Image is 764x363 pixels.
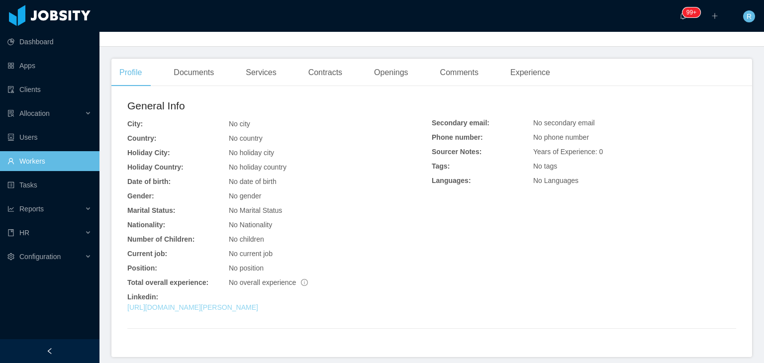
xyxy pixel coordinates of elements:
a: icon: profileTasks [7,175,92,195]
i: icon: plus [711,12,718,19]
b: Tags: [432,162,450,170]
span: No children [229,235,264,243]
b: Gender: [127,192,154,200]
b: Number of Children: [127,235,194,243]
i: icon: setting [7,253,14,260]
b: Current job: [127,250,167,258]
b: Nationality: [127,221,165,229]
b: Holiday City: [127,149,170,157]
a: icon: appstoreApps [7,56,92,76]
span: R [747,10,752,22]
div: Openings [366,59,416,87]
b: Sourcer Notes: [432,148,481,156]
span: No holiday country [229,163,286,171]
a: icon: auditClients [7,80,92,99]
i: icon: bell [679,12,686,19]
span: No date of birth [229,178,277,185]
span: HR [19,229,29,237]
a: icon: pie-chartDashboard [7,32,92,52]
i: icon: line-chart [7,205,14,212]
span: No holiday city [229,149,274,157]
span: No phone number [533,133,589,141]
div: Documents [166,59,222,87]
i: icon: book [7,229,14,236]
i: icon: solution [7,110,14,117]
span: No Languages [533,177,578,184]
span: No current job [229,250,273,258]
b: Date of birth: [127,178,171,185]
div: No tags [533,161,736,172]
b: Country: [127,134,156,142]
h2: General Info [127,98,432,114]
div: Comments [432,59,486,87]
a: [URL][DOMAIN_NAME][PERSON_NAME] [127,303,258,311]
span: Years of Experience: 0 [533,148,603,156]
span: Allocation [19,109,50,117]
b: Phone number: [432,133,483,141]
b: City: [127,120,143,128]
span: No secondary email [533,119,595,127]
b: Holiday Country: [127,163,184,171]
span: Configuration [19,253,61,261]
a: icon: userWorkers [7,151,92,171]
b: Languages: [432,177,471,184]
div: Services [238,59,284,87]
div: Profile [111,59,150,87]
div: Experience [502,59,558,87]
span: No overall experience [229,278,308,286]
span: No gender [229,192,261,200]
span: No country [229,134,263,142]
span: Reports [19,205,44,213]
b: Secondary email: [432,119,489,127]
div: Contracts [300,59,350,87]
a: icon: robotUsers [7,127,92,147]
b: Position: [127,264,157,272]
span: No Nationality [229,221,272,229]
span: No Marital Status [229,206,282,214]
b: Total overall experience: [127,278,208,286]
b: Marital Status: [127,206,175,214]
span: info-circle [301,279,308,286]
b: Linkedin: [127,293,158,301]
sup: 226 [682,7,700,17]
span: No position [229,264,264,272]
span: No city [229,120,250,128]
